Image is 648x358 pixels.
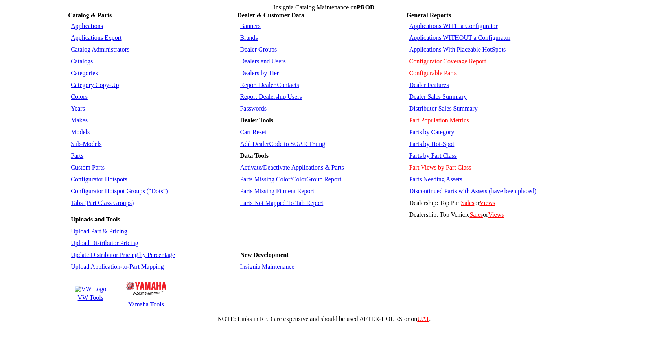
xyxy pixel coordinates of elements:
b: Catalog & Parts [68,12,112,18]
a: Colors [71,93,88,100]
b: General Reports [407,12,451,18]
a: Parts Needing Assets [409,176,462,183]
a: Configurator Hotspot Groups ("Dots") [71,188,168,194]
a: Applications Export [71,34,121,41]
a: Parts by Category [409,129,455,135]
a: Catalog Administrators [71,46,129,53]
a: Models [71,129,90,135]
a: Brands [240,34,258,41]
a: Part Views by Part Class [409,164,471,171]
a: Dealer Sales Summary [409,93,467,100]
td: Yamaha Tools [125,301,166,308]
a: Passwords [240,105,267,112]
a: Dealer Groups [240,46,277,53]
b: New Development [240,251,289,258]
td: VW Tools [74,294,107,302]
a: Makes [71,117,88,124]
a: Views [488,211,504,218]
a: Category Copy-Up [71,81,119,88]
a: Upload Application-to-Part Mapping [71,263,164,270]
a: Sub-Models [71,140,101,147]
a: Upload Part & Pricing [71,228,127,234]
img: Yamaha Logo [126,282,166,295]
b: Data Tools [240,152,268,159]
a: Configurator Coverage Report [409,58,486,65]
a: Sales [469,211,483,218]
a: Parts Missing Color/ColorGroup Report [240,176,341,183]
a: Dealers and Users [240,58,285,65]
a: Applications With Placeable HotSpots [409,46,506,53]
img: VW Logo [75,286,106,293]
a: Parts by Hot-Spot [409,140,455,147]
a: Parts Missing Fitment Report [240,188,314,194]
a: Parts [71,152,83,159]
a: Dealer Features [409,81,449,88]
b: Dealer & Customer Data [237,12,304,18]
div: NOTE: Links in RED are expensive and should be used AFTER-HOURS or on . [3,316,645,323]
a: Parts by Part Class [409,152,457,159]
a: Applications WITH a Configurator [409,22,498,29]
a: Yamaha Logo Yamaha Tools [125,278,167,309]
a: Custom Parts [71,164,105,171]
td: Insignia Catalog Maintenance on [68,4,580,11]
span: PROD [357,4,374,11]
a: Views [480,199,495,206]
a: Upload Distributor Pricing [71,240,138,246]
a: Distributor Sales Summary [409,105,478,112]
a: Catalogs [71,58,93,65]
a: Banners [240,22,260,29]
a: VW Logo VW Tools [74,284,107,303]
a: Categories [71,70,98,76]
a: Sales [461,199,475,206]
a: Update Distributor Pricing by Percentage [71,251,175,258]
a: Tabs (Part Class Groups) [71,199,134,206]
a: Dealers by Tier [240,70,279,76]
a: Years [71,105,85,112]
a: Cart Reset [240,129,266,135]
a: Parts Not Mapped To Tab Report [240,199,323,206]
a: Report Dealership Users [240,93,302,100]
a: Configurator Hotspots [71,176,127,183]
a: Part Population Metrics [409,117,469,124]
a: Applications WITHOUT a Configurator [409,34,511,41]
a: Applications [71,22,103,29]
a: Insignia Maintenance [240,263,294,270]
td: Dealership: Top Part or [407,197,579,209]
a: Add DealerCode to SOAR Traing [240,140,325,147]
td: Dealership: Top Vehicle or [407,209,579,220]
a: Report Dealer Contacts [240,81,299,88]
a: Configurable Parts [409,70,457,76]
b: Dealer Tools [240,117,273,124]
a: Activate/Deactivate Applications & Parts [240,164,344,171]
a: Discontinued Parts with Assets (have been placed) [409,188,536,194]
a: UAT [417,316,429,322]
b: Uploads and Tools [71,216,120,223]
